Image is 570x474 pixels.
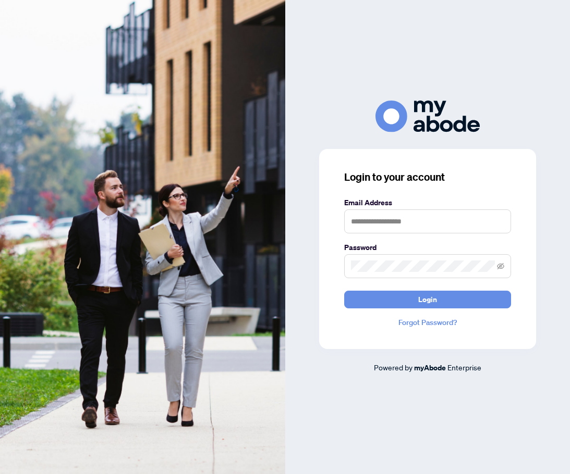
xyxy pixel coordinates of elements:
span: Powered by [374,363,413,372]
span: eye-invisible [497,263,504,270]
img: ma-logo [375,101,480,132]
label: Email Address [344,197,511,208]
h3: Login to your account [344,170,511,184]
button: Login [344,291,511,308]
span: Login [418,291,437,308]
label: Password [344,242,511,253]
span: Enterprise [447,363,481,372]
a: myAbode [414,362,446,373]
a: Forgot Password? [344,317,511,328]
